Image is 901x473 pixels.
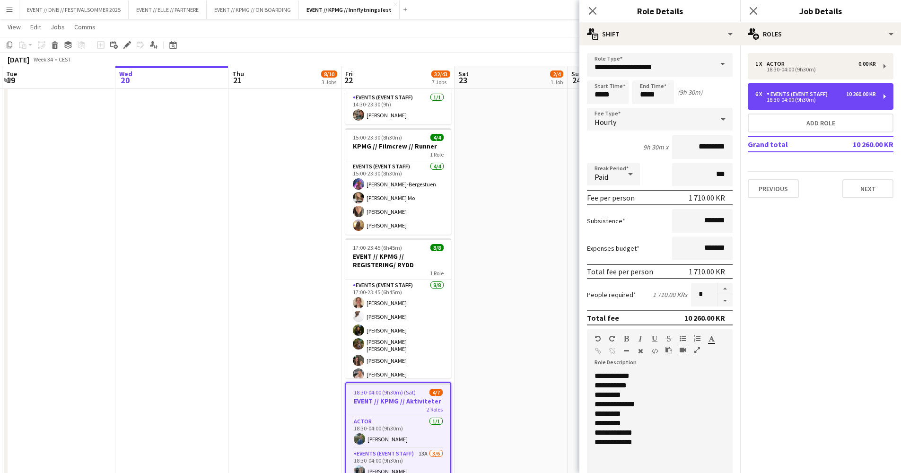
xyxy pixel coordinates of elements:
[623,347,630,355] button: Horizontal Line
[346,397,450,405] h3: EVENT // KPMG // Aktiviteter
[755,67,876,72] div: 18:30-04:00 (9h30m)
[31,56,55,63] span: Week 34
[665,346,672,354] button: Paste as plain text
[345,280,451,411] app-card-role: Events (Event Staff)8/817:00-23:45 (6h45m)[PERSON_NAME][PERSON_NAME][PERSON_NAME][PERSON_NAME] [P...
[74,23,96,31] span: Comms
[595,335,601,342] button: Undo
[47,21,69,33] a: Jobs
[665,335,672,342] button: Strikethrough
[653,290,687,299] div: 1 710.00 KR x
[457,75,469,86] span: 23
[643,143,668,151] div: 9h 30m x
[595,117,616,127] span: Hourly
[755,97,876,102] div: 18:30-04:00 (9h30m)
[345,142,451,150] h3: KPMG // Filmcrew // Runner
[129,0,207,19] button: EVENT // ELLE // PARTNERE
[842,179,893,198] button: Next
[354,389,416,396] span: 18:30-04:00 (9h30m) (Sat)
[430,244,444,251] span: 8/8
[26,21,45,33] a: Edit
[321,70,337,78] span: 8/10
[846,91,876,97] div: 10 260.00 KR
[51,23,65,31] span: Jobs
[587,313,619,323] div: Total fee
[207,0,299,19] button: EVENT // KPMG // ON BOARDING
[689,267,725,276] div: 1 710.00 KR
[717,295,733,307] button: Decrease
[345,161,451,235] app-card-role: Events (Event Staff)4/415:00-23:30 (8h30m)[PERSON_NAME]-Bergestuen[PERSON_NAME] Mo[PERSON_NAME][P...
[740,5,901,17] h3: Job Details
[19,0,129,19] button: EVENT // DNB // FESTIVALSOMMER 2025
[637,347,644,355] button: Clear Formatting
[232,70,244,78] span: Thu
[708,335,715,342] button: Text Color
[345,92,451,124] app-card-role: Events (Event Staff)1/114:30-23:30 (9h)[PERSON_NAME]
[346,416,450,448] app-card-role: Actor1/118:30-04:00 (9h30m)[PERSON_NAME]
[118,75,132,86] span: 20
[30,23,41,31] span: Edit
[299,0,400,19] button: EVENT // KPMG // Innflytningsfest
[717,283,733,295] button: Increase
[427,406,443,413] span: 2 Roles
[550,70,563,78] span: 2/4
[680,335,686,342] button: Unordered List
[579,23,740,45] div: Shift
[431,70,450,78] span: 32/43
[345,252,451,269] h3: EVENT // KPMG // REGISTERING/ RYDD
[767,91,831,97] div: Events (Event Staff)
[119,70,132,78] span: Wed
[678,88,702,96] div: (9h 30m)
[432,79,450,86] div: 7 Jobs
[767,61,788,67] div: Actor
[353,134,402,141] span: 15:00-23:30 (8h30m)
[694,346,700,354] button: Fullscreen
[231,75,244,86] span: 21
[609,335,615,342] button: Redo
[587,193,635,202] div: Fee per person
[570,75,583,86] span: 24
[755,61,767,67] div: 1 x
[689,193,725,202] div: 1 710.00 KR
[587,267,653,276] div: Total fee per person
[8,23,21,31] span: View
[6,70,17,78] span: Tue
[571,70,583,78] span: Sun
[623,335,630,342] button: Bold
[684,313,725,323] div: 10 260.00 KR
[8,55,29,64] div: [DATE]
[748,137,834,152] td: Grand total
[637,335,644,342] button: Italic
[740,23,901,45] div: Roles
[748,114,893,132] button: Add role
[4,21,25,33] a: View
[322,79,337,86] div: 3 Jobs
[651,335,658,342] button: Underline
[587,244,639,253] label: Expenses budget
[344,75,353,86] span: 22
[755,91,767,97] div: 6 x
[59,56,71,63] div: CEST
[680,346,686,354] button: Insert video
[551,79,563,86] div: 1 Job
[458,70,469,78] span: Sat
[748,179,799,198] button: Previous
[430,134,444,141] span: 4/4
[70,21,99,33] a: Comms
[353,244,402,251] span: 17:00-23:45 (6h45m)
[694,335,700,342] button: Ordered List
[595,172,608,182] span: Paid
[651,347,658,355] button: HTML Code
[858,61,876,67] div: 0.00 KR
[579,5,740,17] h3: Role Details
[834,137,893,152] td: 10 260.00 KR
[345,70,353,78] span: Fri
[587,217,625,225] label: Subsistence
[345,128,451,235] app-job-card: 15:00-23:30 (8h30m)4/4KPMG // Filmcrew // Runner1 RoleEvents (Event Staff)4/415:00-23:30 (8h30m)[...
[430,151,444,158] span: 1 Role
[587,290,636,299] label: People required
[345,238,451,378] app-job-card: 17:00-23:45 (6h45m)8/8EVENT // KPMG // REGISTERING/ RYDD1 RoleEvents (Event Staff)8/817:00-23:45 ...
[430,270,444,277] span: 1 Role
[429,389,443,396] span: 4/7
